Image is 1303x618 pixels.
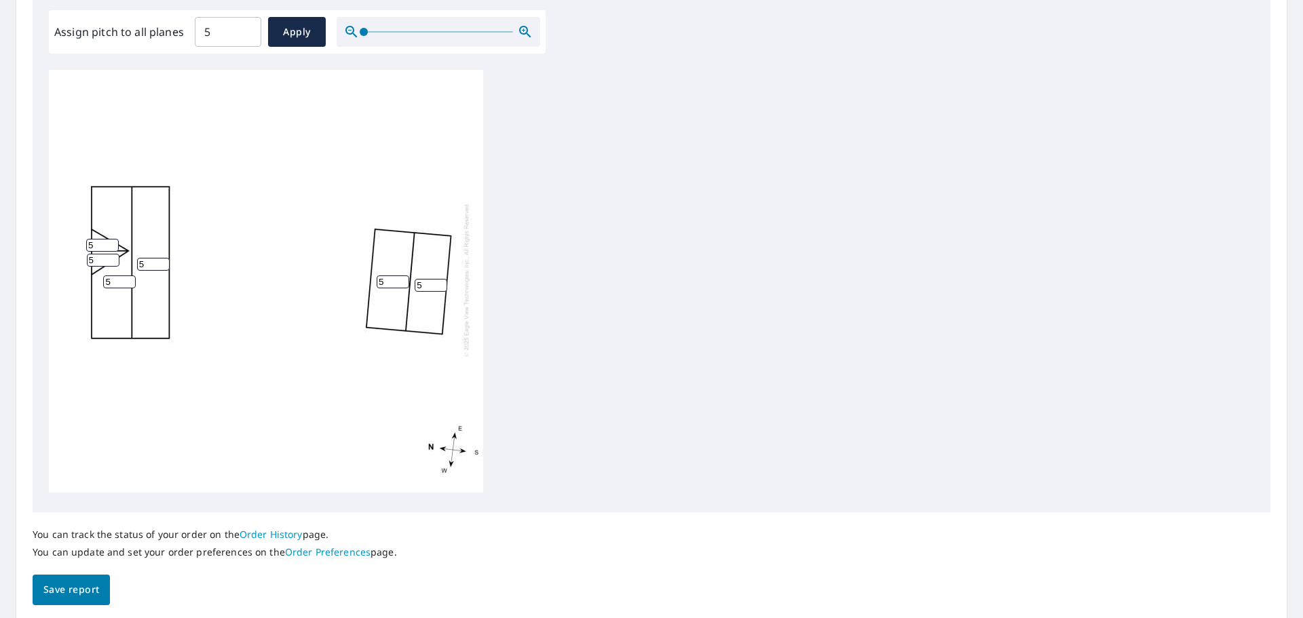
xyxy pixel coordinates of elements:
button: Save report [33,575,110,605]
a: Order Preferences [285,545,371,558]
p: You can track the status of your order on the page. [33,528,397,541]
label: Assign pitch to all planes [54,24,184,40]
button: Apply [268,17,326,47]
span: Apply [279,24,315,41]
p: You can update and set your order preferences on the page. [33,546,397,558]
span: Save report [43,581,99,598]
a: Order History [240,528,303,541]
input: 00.0 [195,13,261,51]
